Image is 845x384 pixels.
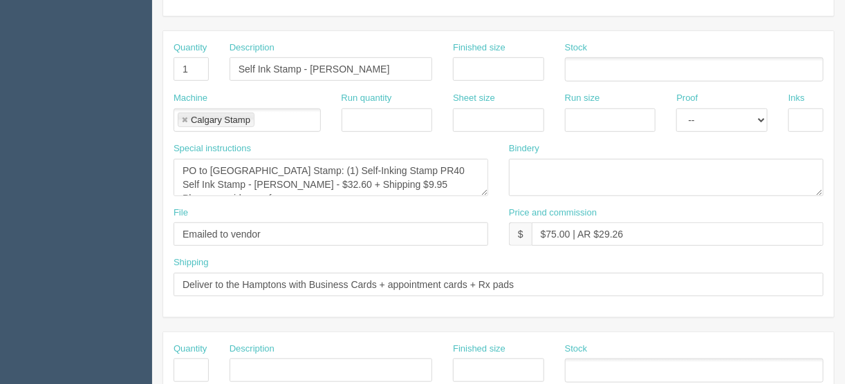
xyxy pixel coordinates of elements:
label: File [174,207,188,220]
label: Shipping [174,256,209,269]
label: Stock [565,343,588,356]
label: Run quantity [342,92,392,105]
label: Proof [676,92,698,105]
label: Finished size [453,343,505,356]
label: Quantity [174,343,207,356]
label: Machine [174,92,207,105]
div: $ [509,222,532,246]
div: Calgary Stamp [191,115,250,124]
textarea: PO to [GEOGRAPHIC_DATA] Stamp: (1) Self-Inking Stamp PR40 Self Ink Stamp - Dr. Iziegbe Irador - $... [174,159,488,196]
label: Price and commission [509,207,597,220]
label: Sheet size [453,92,495,105]
label: Quantity [174,41,207,55]
label: Description [230,343,275,356]
label: Description [230,41,275,55]
label: Inks [788,92,805,105]
label: Run size [565,92,600,105]
label: Stock [565,41,588,55]
label: Special instructions [174,142,251,155]
label: Finished size [453,41,505,55]
label: Bindery [509,142,539,155]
